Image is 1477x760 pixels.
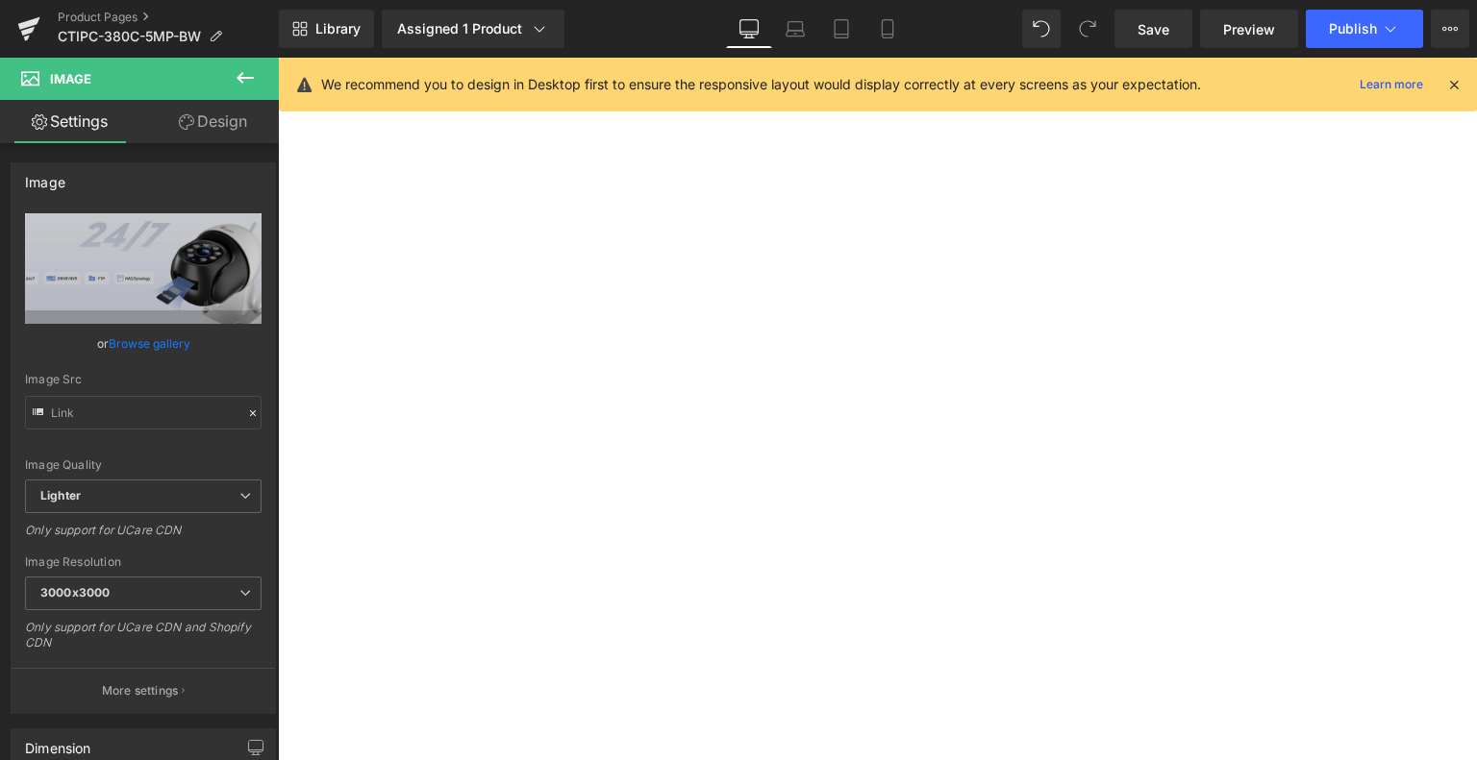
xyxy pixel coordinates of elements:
[143,100,283,143] a: Design
[25,729,91,756] div: Dimension
[109,327,190,360] a: Browse gallery
[1352,73,1431,96] a: Learn more
[315,20,361,37] span: Library
[1022,10,1061,48] button: Undo
[25,333,262,354] div: or
[1431,10,1469,48] button: More
[397,19,549,38] div: Assigned 1 Product
[25,373,262,386] div: Image Src
[321,74,1201,95] p: We recommend you to design in Desktop first to ensure the responsive layout would display correct...
[25,458,262,472] div: Image Quality
[772,10,818,48] a: Laptop
[1306,10,1423,48] button: Publish
[58,10,279,25] a: Product Pages
[40,585,110,600] b: 3000x3000
[40,488,81,503] b: Lighter
[1223,19,1275,39] span: Preview
[726,10,772,48] a: Desktop
[25,620,262,663] div: Only support for UCare CDN and Shopify CDN
[1138,19,1169,39] span: Save
[1068,10,1107,48] button: Redo
[1329,21,1377,37] span: Publish
[58,29,201,44] span: CTIPC-380C-5MP-BW
[25,163,65,190] div: Image
[50,71,91,86] span: Image
[25,555,262,569] div: Image Resolution
[864,10,911,48] a: Mobile
[25,523,262,551] div: Only support for UCare CDN
[1200,10,1298,48] a: Preview
[102,682,179,699] p: More settings
[279,10,374,48] a: New Library
[818,10,864,48] a: Tablet
[12,668,275,713] button: More settings
[25,396,262,429] input: Link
